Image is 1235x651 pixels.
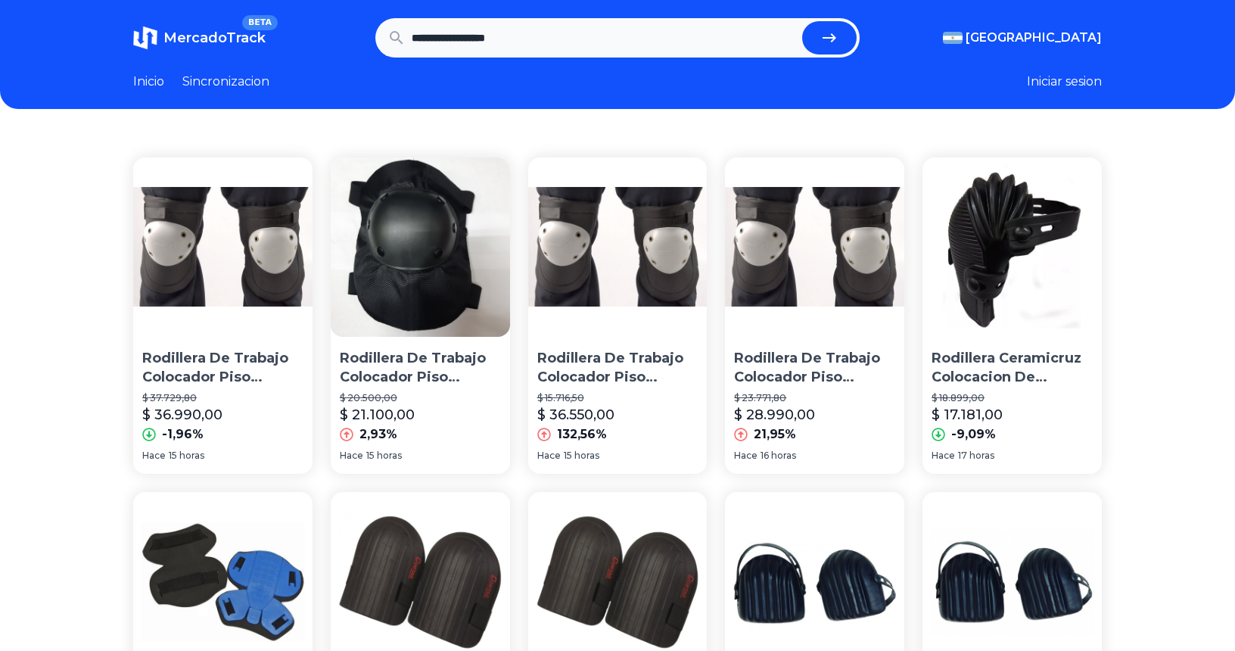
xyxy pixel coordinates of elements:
[734,404,815,425] p: $ 28.990,00
[340,450,363,462] span: Hace
[734,450,757,462] span: Hace
[537,349,698,387] p: Rodillera De Trabajo Colocador Piso Ceramica Cuota S Interes
[142,404,222,425] p: $ 36.990,00
[331,157,510,337] img: Rodillera De Trabajo Colocador Piso Ceramica X Par Deblh301
[943,29,1102,47] button: [GEOGRAPHIC_DATA]
[359,425,397,444] p: 2,93%
[528,157,708,474] a: Rodillera De Trabajo Colocador Piso Ceramica Cuota S InteresRodillera De Trabajo Colocador Piso C...
[133,73,164,91] a: Inicio
[242,15,278,30] span: BETA
[951,425,996,444] p: -9,09%
[725,157,904,337] img: Rodillera De Trabajo Colocador Piso Ceramica Envio Gratis !!
[966,29,1102,47] span: [GEOGRAPHIC_DATA]
[922,157,1102,474] a: Rodillera Ceramicruz Colocacion De Ceramico Y PorcelanatoRodillera Ceramicruz Colocacion De Ceram...
[958,450,994,462] span: 17 horas
[734,392,895,404] p: $ 23.771,80
[1027,73,1102,91] button: Iniciar sesion
[340,404,415,425] p: $ 21.100,00
[133,26,266,50] a: MercadoTrackBETA
[142,349,303,387] p: Rodillera De Trabajo Colocador Piso Ceramica Oferta!
[922,157,1102,337] img: Rodillera Ceramicruz Colocacion De Ceramico Y Porcelanato
[932,404,1003,425] p: $ 17.181,00
[133,157,313,474] a: Rodillera De Trabajo Colocador Piso Ceramica Oferta! Rodillera De Trabajo Colocador Piso Ceramica...
[725,157,904,474] a: Rodillera De Trabajo Colocador Piso Ceramica Envio Gratis !!Rodillera De Trabajo Colocador Piso C...
[162,425,204,444] p: -1,96%
[182,73,269,91] a: Sincronizacion
[133,26,157,50] img: MercadoTrack
[761,450,796,462] span: 16 horas
[537,404,614,425] p: $ 36.550,00
[163,30,266,46] span: MercadoTrack
[340,392,501,404] p: $ 20.500,00
[142,450,166,462] span: Hace
[557,425,607,444] p: 132,56%
[943,32,963,44] img: Argentina
[754,425,796,444] p: 21,95%
[340,349,501,387] p: Rodillera De Trabajo Colocador Piso Ceramica X Par Deblh301
[734,349,895,387] p: Rodillera De Trabajo Colocador Piso Ceramica Envio Gratis !!
[528,157,708,337] img: Rodillera De Trabajo Colocador Piso Ceramica Cuota S Interes
[133,157,313,337] img: Rodillera De Trabajo Colocador Piso Ceramica Oferta!
[564,450,599,462] span: 15 horas
[932,392,1093,404] p: $ 18.899,00
[537,392,698,404] p: $ 15.716,50
[169,450,204,462] span: 15 horas
[537,450,561,462] span: Hace
[366,450,402,462] span: 15 horas
[331,157,510,474] a: Rodillera De Trabajo Colocador Piso Ceramica X Par Deblh301Rodillera De Trabajo Colocador Piso Ce...
[932,349,1093,387] p: Rodillera Ceramicruz Colocacion De Ceramico Y Porcelanato
[142,392,303,404] p: $ 37.729,80
[932,450,955,462] span: Hace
